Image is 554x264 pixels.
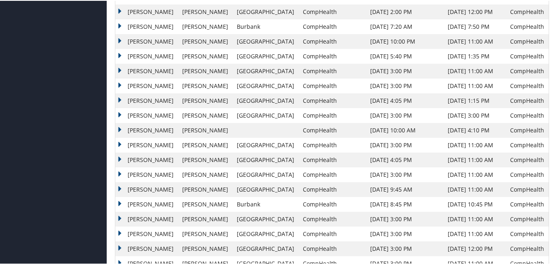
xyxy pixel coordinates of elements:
td: [GEOGRAPHIC_DATA] [233,48,299,63]
td: [GEOGRAPHIC_DATA] [233,152,299,167]
td: [PERSON_NAME] [115,211,178,226]
td: [DATE] 3:00 PM [366,63,444,78]
td: [DATE] 4:05 PM [366,152,444,167]
td: [DATE] 11:00 AM [444,63,506,78]
td: [DATE] 3:00 PM [366,167,444,181]
td: [PERSON_NAME] [178,196,233,211]
td: [PERSON_NAME] [178,226,233,241]
td: [PERSON_NAME] [115,78,178,93]
td: CompHealth [299,107,366,122]
td: CompHealth [299,19,366,33]
td: [PERSON_NAME] [115,152,178,167]
td: CompHealth [299,78,366,93]
td: [DATE] 3:00 PM [366,78,444,93]
td: [PERSON_NAME] [178,93,233,107]
td: CompHealth [506,241,549,255]
td: [PERSON_NAME] [178,63,233,78]
td: [DATE] 7:50 PM [444,19,506,33]
td: [PERSON_NAME] [178,122,233,137]
td: [DATE] 11:00 AM [444,226,506,241]
td: [DATE] 1:35 PM [444,48,506,63]
td: CompHealth [299,93,366,107]
td: [GEOGRAPHIC_DATA] [233,137,299,152]
td: [DATE] 10:45 PM [444,196,506,211]
td: [DATE] 11:00 AM [444,137,506,152]
td: [DATE] 3:00 PM [444,107,506,122]
td: CompHealth [506,78,549,93]
td: CompHealth [299,33,366,48]
td: [DATE] 4:10 PM [444,122,506,137]
td: CompHealth [506,33,549,48]
td: CompHealth [506,196,549,211]
td: [DATE] 1:15 PM [444,93,506,107]
td: CompHealth [506,93,549,107]
td: CompHealth [506,211,549,226]
td: CompHealth [299,196,366,211]
td: [DATE] 3:00 PM [366,226,444,241]
td: CompHealth [506,226,549,241]
td: [GEOGRAPHIC_DATA] [233,226,299,241]
td: CompHealth [506,152,549,167]
td: [PERSON_NAME] [178,152,233,167]
td: [GEOGRAPHIC_DATA] [233,78,299,93]
td: CompHealth [506,122,549,137]
td: [PERSON_NAME] [178,181,233,196]
td: [GEOGRAPHIC_DATA] [233,107,299,122]
td: [DATE] 11:00 AM [444,33,506,48]
td: CompHealth [506,19,549,33]
td: CompHealth [299,211,366,226]
td: [DATE] 9:45 AM [366,181,444,196]
td: [PERSON_NAME] [178,107,233,122]
td: [PERSON_NAME] [115,93,178,107]
td: [PERSON_NAME] [178,137,233,152]
td: [PERSON_NAME] [115,181,178,196]
td: Burbank [233,19,299,33]
td: CompHealth [299,226,366,241]
td: CompHealth [299,181,366,196]
td: [GEOGRAPHIC_DATA] [233,33,299,48]
td: [DATE] 11:00 AM [444,152,506,167]
td: [PERSON_NAME] [178,78,233,93]
td: [GEOGRAPHIC_DATA] [233,241,299,255]
td: [GEOGRAPHIC_DATA] [233,167,299,181]
td: CompHealth [299,167,366,181]
td: [PERSON_NAME] [115,137,178,152]
td: [PERSON_NAME] [178,167,233,181]
td: [GEOGRAPHIC_DATA] [233,93,299,107]
td: [DATE] 11:00 AM [444,181,506,196]
td: CompHealth [299,63,366,78]
td: [GEOGRAPHIC_DATA] [233,63,299,78]
td: [PERSON_NAME] [178,19,233,33]
td: CompHealth [506,167,549,181]
td: [PERSON_NAME] [115,167,178,181]
td: [DATE] 5:40 PM [366,48,444,63]
td: [DATE] 8:45 PM [366,196,444,211]
td: [DATE] 11:00 AM [444,211,506,226]
td: CompHealth [299,48,366,63]
td: CompHealth [506,137,549,152]
td: [DATE] 3:00 PM [366,211,444,226]
td: [DATE] 10:00 PM [366,33,444,48]
td: CompHealth [299,137,366,152]
td: CompHealth [299,241,366,255]
td: [DATE] 2:00 PM [366,4,444,19]
td: [DATE] 7:20 AM [366,19,444,33]
td: [PERSON_NAME] [115,19,178,33]
td: [PERSON_NAME] [115,196,178,211]
td: [PERSON_NAME] [115,107,178,122]
td: CompHealth [299,152,366,167]
td: [PERSON_NAME] [178,241,233,255]
td: [GEOGRAPHIC_DATA] [233,4,299,19]
td: [PERSON_NAME] [178,48,233,63]
td: [DATE] 12:00 PM [444,4,506,19]
td: [PERSON_NAME] [178,4,233,19]
td: Burbank [233,196,299,211]
td: CompHealth [506,107,549,122]
td: CompHealth [506,63,549,78]
td: [PERSON_NAME] [115,4,178,19]
td: [PERSON_NAME] [115,48,178,63]
td: [DATE] 11:00 AM [444,167,506,181]
td: [GEOGRAPHIC_DATA] [233,211,299,226]
td: [DATE] 3:00 PM [366,137,444,152]
td: CompHealth [506,4,549,19]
